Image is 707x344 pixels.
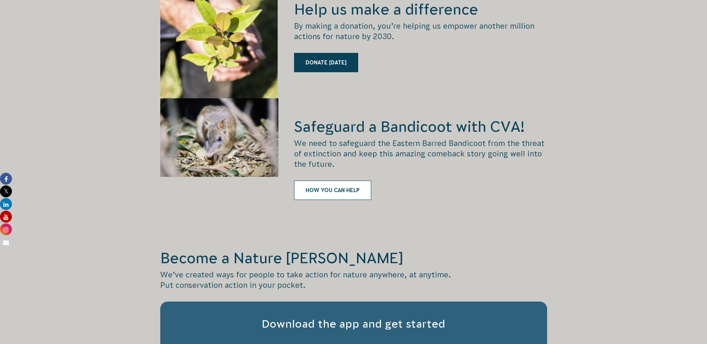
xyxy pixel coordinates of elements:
a: HOW YOU CAN HELP [294,181,371,200]
p: We need to safeguard the Eastern Barred Bandicoot from the threat of extinction and keep this ama... [294,138,547,169]
h3: Download the app and get started [175,316,532,332]
p: We’ve created ways for people to take action for nature anywhere, at anytime. Put conservation ac... [160,270,547,290]
h2: Safeguard a Bandicoot with CVA! [294,117,547,136]
a: Donate [DATE] [294,53,358,72]
h2: Become a Nature [PERSON_NAME] [160,248,547,268]
p: By making a donation, you’re helping us empower another million actions for nature by 2030. [294,21,547,42]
